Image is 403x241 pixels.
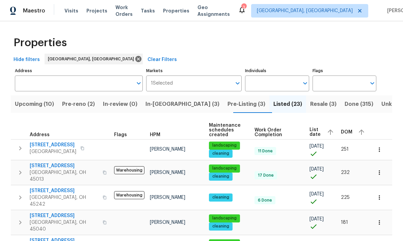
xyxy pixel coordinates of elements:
[241,4,246,11] div: 3
[210,174,232,179] span: cleaning
[150,220,185,225] span: [PERSON_NAME]
[255,198,275,203] span: 6 Done
[30,142,76,148] span: [STREET_ADDRESS]
[14,56,40,64] span: Hide filters
[210,151,232,156] span: cleaning
[15,69,143,73] label: Address
[145,99,219,109] span: In-[GEOGRAPHIC_DATA] (3)
[245,69,309,73] label: Individuals
[209,123,243,137] span: Maintenance schedules created
[30,169,99,183] span: [GEOGRAPHIC_DATA], OH 45013
[210,223,232,229] span: cleaning
[45,54,143,64] div: [GEOGRAPHIC_DATA], [GEOGRAPHIC_DATA]
[210,165,239,171] span: landscaping
[146,69,242,73] label: Markets
[30,162,99,169] span: [STREET_ADDRESS]
[310,167,324,172] span: [DATE]
[150,170,185,175] span: [PERSON_NAME]
[345,99,373,109] span: Done (315)
[115,4,133,18] span: Work Orders
[30,132,50,137] span: Address
[150,147,185,152] span: [PERSON_NAME]
[147,56,177,64] span: Clear Filters
[300,79,310,88] button: Open
[313,69,376,73] label: Flags
[341,170,350,175] span: 232
[210,215,239,221] span: landscaping
[14,39,67,46] span: Properties
[141,8,155,13] span: Tasks
[341,130,352,134] span: DOM
[233,79,242,88] button: Open
[114,166,144,174] span: Warehousing
[257,7,353,14] span: [GEOGRAPHIC_DATA], [GEOGRAPHIC_DATA]
[310,99,337,109] span: Resale (3)
[114,191,144,199] span: Warehousing
[255,148,275,154] span: 11 Done
[273,99,302,109] span: Listed (23)
[254,128,298,137] span: Work Order Completion
[62,99,95,109] span: Pre-reno (2)
[15,99,54,109] span: Upcoming (10)
[30,148,76,155] span: [GEOGRAPHIC_DATA]
[150,195,185,200] span: [PERSON_NAME]
[114,132,127,137] span: Flags
[145,54,180,66] button: Clear Filters
[368,79,377,88] button: Open
[30,212,99,219] span: [STREET_ADDRESS]
[210,143,239,148] span: landscaping
[310,217,324,221] span: [DATE]
[30,219,99,233] span: [GEOGRAPHIC_DATA], OH 45040
[23,7,45,14] span: Maestro
[48,56,137,62] span: [GEOGRAPHIC_DATA], [GEOGRAPHIC_DATA]
[341,195,350,200] span: 225
[210,194,232,200] span: cleaning
[310,144,324,149] span: [DATE]
[310,127,321,137] span: List date
[64,7,78,14] span: Visits
[341,220,348,225] span: 181
[150,132,160,137] span: HPM
[310,192,324,197] span: [DATE]
[30,187,99,194] span: [STREET_ADDRESS]
[103,99,137,109] span: In-review (0)
[255,173,276,178] span: 17 Done
[227,99,265,109] span: Pre-Listing (3)
[197,4,230,18] span: Geo Assignments
[151,81,173,86] span: 1 Selected
[86,7,107,14] span: Projects
[341,147,349,152] span: 251
[134,79,143,88] button: Open
[30,194,99,208] span: [GEOGRAPHIC_DATA], OH 45242
[163,7,189,14] span: Properties
[11,54,43,66] button: Hide filters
